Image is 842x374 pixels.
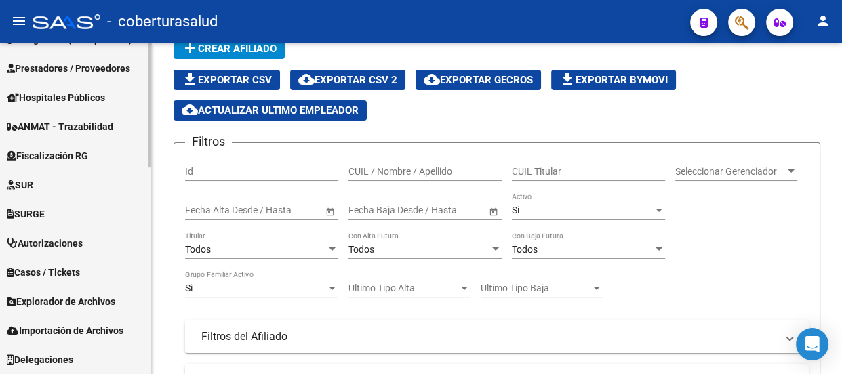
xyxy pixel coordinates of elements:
[185,283,193,293] span: Si
[174,39,285,59] button: Crear Afiliado
[298,71,315,87] mat-icon: cloud_download
[7,90,105,105] span: Hospitales Públicos
[201,329,776,344] mat-panel-title: Filtros del Afiliado
[559,71,576,87] mat-icon: file_download
[348,283,458,294] span: Ultimo Tipo Alta
[796,328,828,360] div: Open Intercom Messenger
[424,74,533,86] span: Exportar GECROS
[182,40,198,56] mat-icon: add
[512,205,519,215] span: Si
[7,352,73,367] span: Delegaciones
[182,43,277,55] span: Crear Afiliado
[174,100,367,121] button: Actualizar ultimo Empleador
[7,265,80,280] span: Casos / Tickets
[409,205,476,216] input: Fecha fin
[559,74,668,86] span: Exportar Bymovi
[7,323,123,338] span: Importación de Archivos
[246,205,313,216] input: Fecha fin
[481,283,590,294] span: Ultimo Tipo Baja
[7,178,33,192] span: SUR
[675,166,785,178] span: Seleccionar Gerenciador
[7,236,83,251] span: Autorizaciones
[182,71,198,87] mat-icon: file_download
[185,320,809,353] mat-expansion-panel-header: Filtros del Afiliado
[7,294,115,309] span: Explorador de Archivos
[7,119,113,134] span: ANMAT - Trazabilidad
[424,71,440,87] mat-icon: cloud_download
[185,205,235,216] input: Fecha inicio
[107,7,218,37] span: - coberturasalud
[182,102,198,118] mat-icon: cloud_download
[7,207,45,222] span: SURGE
[416,70,541,90] button: Exportar GECROS
[185,132,232,151] h3: Filtros
[174,70,280,90] button: Exportar CSV
[7,61,130,76] span: Prestadores / Proveedores
[11,13,27,29] mat-icon: menu
[7,148,88,163] span: Fiscalización RG
[182,104,359,117] span: Actualizar ultimo Empleador
[551,70,676,90] button: Exportar Bymovi
[348,205,398,216] input: Fecha inicio
[298,74,397,86] span: Exportar CSV 2
[486,204,500,218] button: Open calendar
[348,244,374,255] span: Todos
[182,74,272,86] span: Exportar CSV
[290,70,405,90] button: Exportar CSV 2
[815,13,831,29] mat-icon: person
[323,204,337,218] button: Open calendar
[185,244,211,255] span: Todos
[512,244,538,255] span: Todos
